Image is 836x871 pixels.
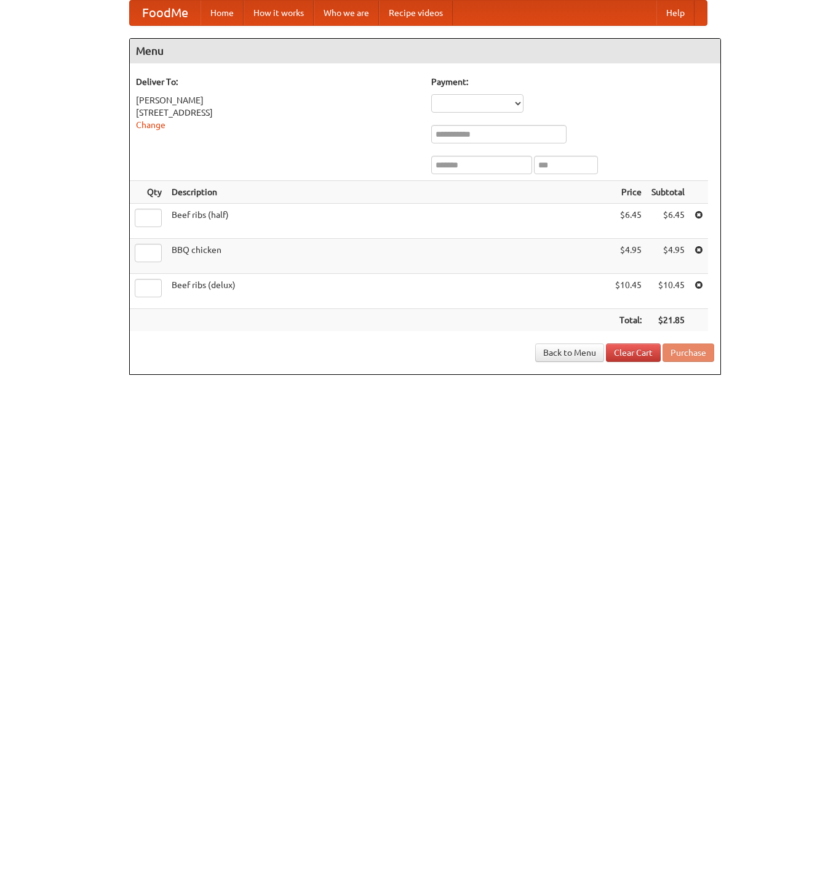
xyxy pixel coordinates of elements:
[201,1,244,25] a: Home
[647,181,690,204] th: Subtotal
[647,204,690,239] td: $6.45
[130,1,201,25] a: FoodMe
[136,120,165,130] a: Change
[610,239,647,274] td: $4.95
[663,343,714,362] button: Purchase
[136,106,419,119] div: [STREET_ADDRESS]
[136,94,419,106] div: [PERSON_NAME]
[610,309,647,332] th: Total:
[647,274,690,309] td: $10.45
[244,1,314,25] a: How it works
[130,39,720,63] h4: Menu
[167,274,610,309] td: Beef ribs (delux)
[647,239,690,274] td: $4.95
[647,309,690,332] th: $21.85
[535,343,604,362] a: Back to Menu
[136,76,419,88] h5: Deliver To:
[167,239,610,274] td: BBQ chicken
[431,76,714,88] h5: Payment:
[314,1,379,25] a: Who we are
[656,1,695,25] a: Help
[379,1,453,25] a: Recipe videos
[610,181,647,204] th: Price
[167,204,610,239] td: Beef ribs (half)
[167,181,610,204] th: Description
[606,343,661,362] a: Clear Cart
[610,204,647,239] td: $6.45
[130,181,167,204] th: Qty
[610,274,647,309] td: $10.45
